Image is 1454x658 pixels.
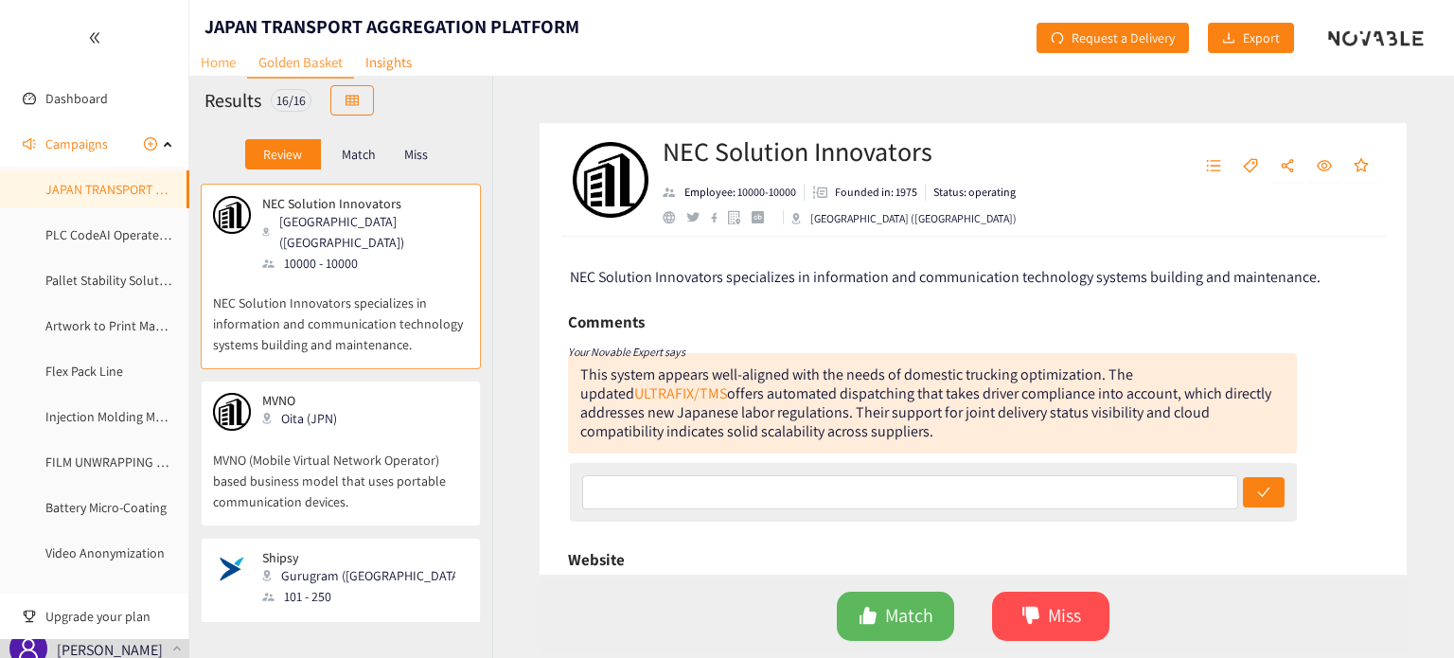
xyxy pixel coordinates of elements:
[213,431,469,512] p: MVNO (Mobile Virtual Network Operator) based business model that uses portable communication devi...
[263,147,302,162] p: Review
[859,606,878,628] span: like
[1354,158,1369,175] span: star
[45,317,213,334] a: Artwork to Print Management
[1222,31,1235,46] span: download
[262,196,455,211] p: NEC Solution Innovators
[1021,606,1040,628] span: dislike
[663,211,686,223] a: website
[1307,151,1341,182] button: eye
[189,47,247,77] a: Home
[885,601,933,631] span: Match
[45,499,167,516] a: Battery Micro-Coating
[1270,151,1304,182] button: share-alt
[342,147,376,162] p: Match
[23,137,36,151] span: sound
[1317,158,1332,175] span: eye
[144,137,157,151] span: plus-circle
[45,272,183,289] a: Pallet Stability Solutions
[573,142,648,218] img: Company Logo
[346,94,359,109] span: table
[837,592,954,641] button: likeMatch
[262,253,467,274] div: 10000 - 10000
[568,308,645,336] h6: Comments
[1280,158,1295,175] span: share-alt
[45,544,165,561] a: Video Anonymization
[684,184,796,201] p: Employee: 10000-10000
[88,31,101,44] span: double-left
[262,586,467,607] div: 101 - 250
[791,210,1017,227] div: [GEOGRAPHIC_DATA] ([GEOGRAPHIC_DATA])
[213,274,469,355] p: NEC Solution Innovators specializes in information and communication technology systems building ...
[1257,486,1270,501] span: check
[271,89,311,112] div: 16 / 16
[1243,27,1280,48] span: Export
[45,590,373,607] a: Easy-to-use mobile measuring device for handling systems
[213,196,251,234] img: Snapshot of the company's website
[568,345,685,359] i: Your Novable Expert says
[330,85,374,116] button: table
[45,125,108,163] span: Campaigns
[262,211,467,253] div: [GEOGRAPHIC_DATA] ([GEOGRAPHIC_DATA])
[1072,27,1175,48] span: Request a Delivery
[805,184,926,201] li: Founded in year
[1344,151,1378,182] button: star
[663,184,805,201] li: Employees
[663,133,1017,170] h2: NEC Solution Innovators
[204,87,261,114] h2: Results
[1233,151,1268,182] button: tag
[45,226,234,243] a: PLC CodeAI Operate Maintenance
[992,592,1109,641] button: dislikeMiss
[1243,477,1285,507] button: check
[204,13,579,40] h1: JAPAN TRANSPORT AGGREGATION PLATFORM
[45,408,181,425] a: Injection Molding Model
[213,550,251,588] img: Snapshot of the company's website
[247,47,354,79] a: Golden Basket
[404,147,428,162] p: Miss
[262,550,455,565] p: Shipsy
[570,267,1321,287] span: NEC Solution Innovators specializes in information and communication technology systems building ...
[568,353,1297,453] div: This system appears well-aligned with the needs of domestic trucking optimization. The updated of...
[568,545,625,574] h6: Website
[1051,31,1064,46] span: redo
[634,383,727,403] a: ULTRAFIX/TMS
[728,210,752,224] a: google maps
[1037,23,1189,53] button: redoRequest a Delivery
[262,408,349,429] div: Oita (JPN)
[686,212,710,222] a: twitter
[1197,151,1231,182] button: unordered-list
[1359,567,1454,658] iframe: Chat Widget
[262,393,338,408] p: MVNO
[933,184,1016,201] p: Status: operating
[45,181,299,198] a: JAPAN TRANSPORT AGGREGATION PLATFORM
[711,212,729,222] a: facebook
[354,47,423,77] a: Insights
[213,393,251,431] img: Snapshot of the company's website
[835,184,917,201] p: Founded in: 1975
[45,597,174,635] span: Upgrade your plan
[1048,601,1081,631] span: Miss
[45,453,231,471] a: FILM UNWRAPPING AUTOMATION
[45,363,123,380] a: Flex Pack Line
[262,565,467,586] div: Gurugram ([GEOGRAPHIC_DATA])
[752,211,775,223] a: crunchbase
[1243,158,1258,175] span: tag
[1206,158,1221,175] span: unordered-list
[23,610,36,623] span: trophy
[1208,23,1294,53] button: downloadExport
[45,90,108,107] a: Dashboard
[926,184,1016,201] li: Status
